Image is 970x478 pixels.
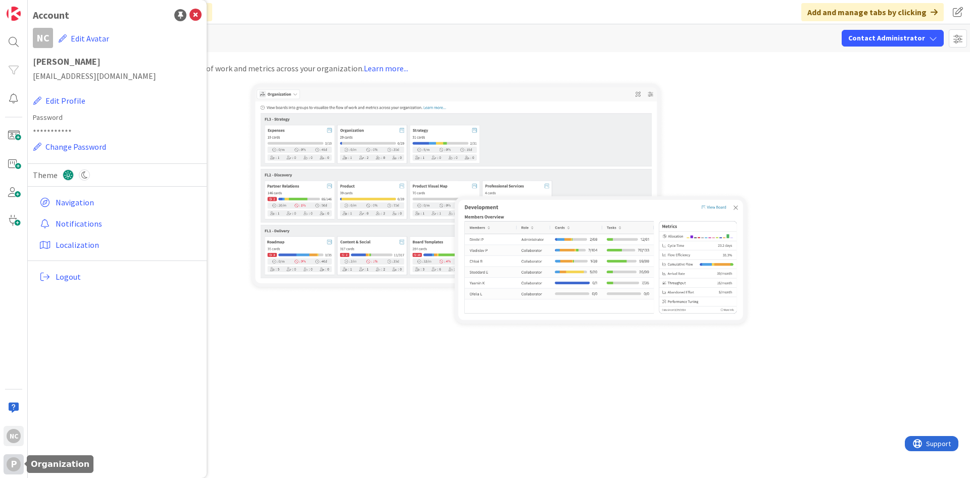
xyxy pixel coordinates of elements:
[31,459,89,469] h5: Organization
[33,8,69,23] div: Account
[801,3,944,21] div: Add and manage tabs by clicking
[364,63,408,73] a: Learn more...
[33,112,202,123] label: Password
[7,7,21,21] img: Visit kanbanzone.com
[21,2,46,14] span: Support
[33,70,202,82] span: [EMAIL_ADDRESS][DOMAIN_NAME]
[842,30,944,47] button: Contact Administrator
[58,28,110,49] button: Edit Avatar
[247,79,752,330] img: organization-zone.png
[56,271,198,283] span: Logout
[33,94,86,107] button: Edit Profile
[7,457,21,471] div: P
[33,28,53,48] div: NC
[35,214,202,233] a: Notifications
[50,62,408,74] span: View boards into groups to visualize the flow of work and metrics across your organization.
[33,169,58,181] span: Theme
[33,57,202,67] h1: [PERSON_NAME]
[33,140,107,153] button: Change Password
[35,193,202,211] a: Navigation
[7,429,21,443] div: NC
[35,236,202,254] a: Localization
